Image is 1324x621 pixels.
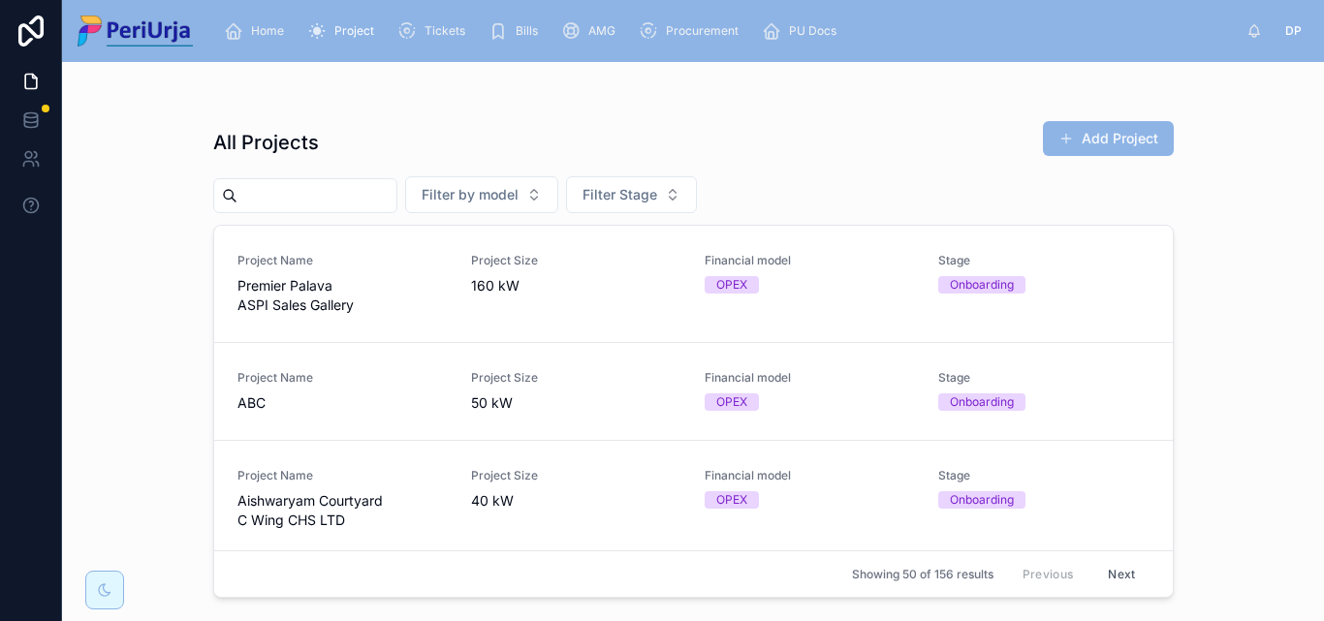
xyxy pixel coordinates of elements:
[950,393,1014,411] div: Onboarding
[716,393,747,411] div: OPEX
[471,393,681,413] span: 50 kW
[789,23,836,39] span: PU Docs
[471,491,681,511] span: 40 kW
[938,370,1149,386] span: Stage
[334,23,374,39] span: Project
[425,23,465,39] span: Tickets
[555,14,629,48] a: AMG
[237,491,448,530] span: Aishwaryam Courtyard C Wing CHS LTD
[78,16,193,47] img: App logo
[705,468,915,483] span: Financial model
[214,226,1173,342] a: Project NamePremier Palava ASPI Sales GalleryProject Size160 kWFinancial modelOPEXStageOnboarding
[213,129,319,156] h1: All Projects
[588,23,615,39] span: AMG
[208,10,1246,52] div: scrollable content
[471,276,681,295] span: 160 kW
[301,14,388,48] a: Project
[1094,559,1149,589] button: Next
[938,253,1149,268] span: Stage
[566,176,697,213] button: Select Button
[950,276,1014,294] div: Onboarding
[251,23,284,39] span: Home
[633,14,752,48] a: Procurement
[237,276,448,315] span: Premier Palava ASPI Sales Gallery
[405,176,558,213] button: Select Button
[852,567,993,582] span: Showing 50 of 156 results
[705,253,915,268] span: Financial model
[471,253,681,268] span: Project Size
[214,440,1173,557] a: Project NameAishwaryam Courtyard C Wing CHS LTDProject Size40 kWFinancial modelOPEXStageOnboarding
[516,23,538,39] span: Bills
[716,491,747,509] div: OPEX
[237,370,448,386] span: Project Name
[583,185,657,204] span: Filter Stage
[705,370,915,386] span: Financial model
[950,491,1014,509] div: Onboarding
[1285,23,1302,39] span: DP
[716,276,747,294] div: OPEX
[392,14,479,48] a: Tickets
[422,185,519,204] span: Filter by model
[1043,121,1174,156] button: Add Project
[237,253,448,268] span: Project Name
[756,14,850,48] a: PU Docs
[471,370,681,386] span: Project Size
[237,468,448,483] span: Project Name
[237,393,448,413] span: ABC
[218,14,298,48] a: Home
[666,23,739,39] span: Procurement
[938,468,1149,483] span: Stage
[483,14,552,48] a: Bills
[471,468,681,483] span: Project Size
[214,342,1173,440] a: Project NameABCProject Size50 kWFinancial modelOPEXStageOnboarding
